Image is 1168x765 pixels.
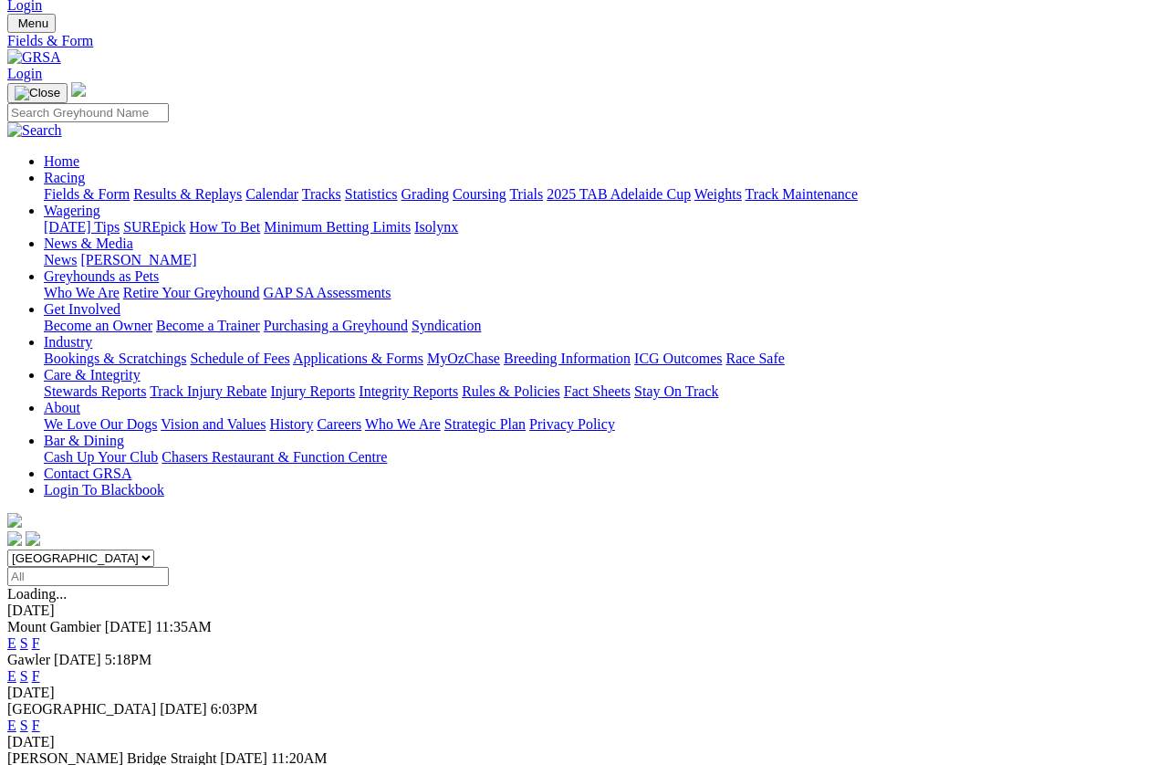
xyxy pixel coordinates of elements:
a: Schedule of Fees [190,351,289,366]
a: 2025 TAB Adelaide Cup [547,186,691,202]
a: Tracks [302,186,341,202]
a: Syndication [412,318,481,333]
a: Trials [509,186,543,202]
a: Statistics [345,186,398,202]
img: Close [15,86,60,100]
a: S [20,635,28,651]
img: twitter.svg [26,531,40,546]
a: Fields & Form [7,33,1161,49]
a: Bookings & Scratchings [44,351,186,366]
a: Login [7,66,42,81]
a: Industry [44,334,92,350]
a: Race Safe [725,351,784,366]
input: Select date [7,567,169,586]
a: Retire Your Greyhound [123,285,260,300]
a: Coursing [453,186,506,202]
a: GAP SA Assessments [264,285,391,300]
a: Home [44,153,79,169]
a: F [32,718,40,733]
div: Industry [44,351,1161,367]
a: ICG Outcomes [634,351,722,366]
button: Toggle navigation [7,14,56,33]
a: Careers [317,416,361,432]
a: [PERSON_NAME] [80,252,196,267]
a: Bar & Dining [44,433,124,448]
a: E [7,718,16,733]
a: Strategic Plan [444,416,526,432]
a: Contact GRSA [44,466,131,481]
a: Stewards Reports [44,383,146,399]
span: [GEOGRAPHIC_DATA] [7,701,156,717]
a: [DATE] Tips [44,219,120,235]
div: [DATE] [7,734,1161,750]
a: Become an Owner [44,318,152,333]
a: How To Bet [190,219,261,235]
a: F [32,668,40,684]
span: 6:03PM [211,701,258,717]
button: Toggle navigation [7,83,68,103]
div: Bar & Dining [44,449,1161,466]
div: Greyhounds as Pets [44,285,1161,301]
a: History [269,416,313,432]
a: Grading [401,186,449,202]
a: Become a Trainer [156,318,260,333]
a: Results & Replays [133,186,242,202]
a: Who We Are [44,285,120,300]
a: Privacy Policy [529,416,615,432]
a: Cash Up Your Club [44,449,158,465]
a: Stay On Track [634,383,718,399]
a: Racing [44,170,85,185]
a: Who We Are [365,416,441,432]
div: About [44,416,1161,433]
a: Calendar [245,186,298,202]
a: Purchasing a Greyhound [264,318,408,333]
span: 5:18PM [105,652,152,667]
a: Injury Reports [270,383,355,399]
a: Isolynx [414,219,458,235]
span: 11:35AM [155,619,212,634]
img: facebook.svg [7,531,22,546]
div: News & Media [44,252,1161,268]
a: MyOzChase [427,351,500,366]
a: Login To Blackbook [44,482,164,498]
a: Care & Integrity [44,367,141,382]
a: Rules & Policies [462,383,560,399]
span: Menu [18,16,48,30]
div: Get Involved [44,318,1161,334]
a: Get Involved [44,301,120,317]
img: logo-grsa-white.png [7,513,22,528]
a: S [20,668,28,684]
div: Wagering [44,219,1161,236]
a: S [20,718,28,733]
img: logo-grsa-white.png [71,82,86,97]
a: Wagering [44,203,100,218]
a: News [44,252,77,267]
span: Gawler [7,652,50,667]
span: Loading... [7,586,67,602]
div: Care & Integrity [44,383,1161,400]
a: E [7,668,16,684]
div: [DATE] [7,685,1161,701]
a: News & Media [44,236,133,251]
span: [DATE] [160,701,207,717]
a: SUREpick [123,219,185,235]
img: Search [7,122,62,139]
a: About [44,400,80,415]
span: Mount Gambier [7,619,101,634]
a: Minimum Betting Limits [264,219,411,235]
a: We Love Our Dogs [44,416,157,432]
a: E [7,635,16,651]
a: Track Maintenance [746,186,858,202]
a: Breeding Information [504,351,631,366]
a: Weights [694,186,742,202]
input: Search [7,103,169,122]
span: [DATE] [54,652,101,667]
img: GRSA [7,49,61,66]
a: Applications & Forms [293,351,423,366]
a: Vision and Values [161,416,266,432]
div: Racing [44,186,1161,203]
a: F [32,635,40,651]
a: Fields & Form [44,186,130,202]
a: Track Injury Rebate [150,383,266,399]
